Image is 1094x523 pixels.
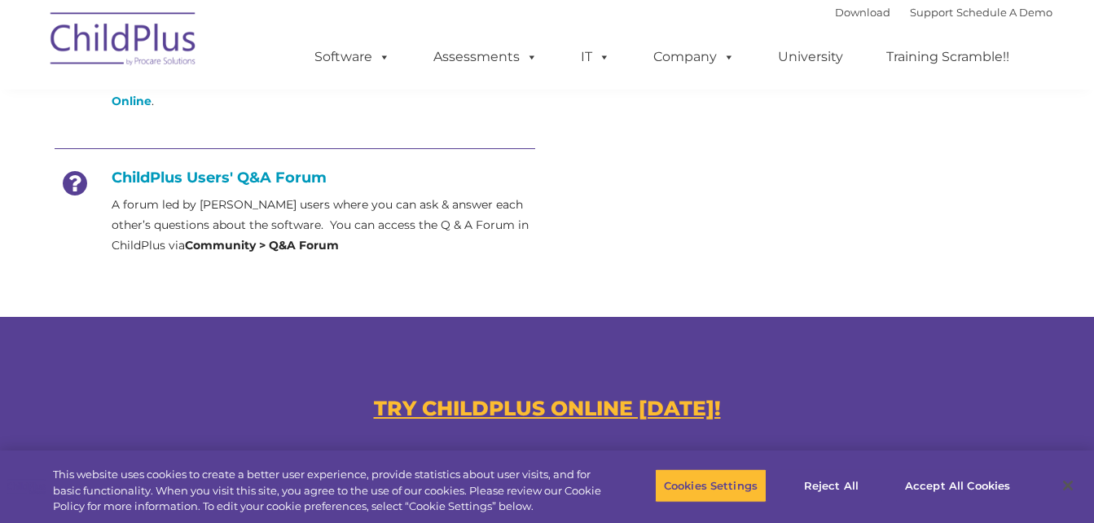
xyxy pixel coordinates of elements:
[835,6,890,19] a: Download
[655,468,767,503] button: Cookies Settings
[637,41,751,73] a: Company
[55,169,535,187] h4: ChildPlus Users' Q&A Forum
[780,468,882,503] button: Reject All
[185,238,339,253] strong: Community > Q&A Forum
[896,468,1019,503] button: Accept All Cookies
[956,6,1052,19] a: Schedule A Demo
[835,6,1052,19] font: |
[298,41,406,73] a: Software
[374,396,721,420] a: TRY CHILDPLUS ONLINE [DATE]!
[762,41,859,73] a: University
[42,1,205,82] img: ChildPlus by Procare Solutions
[910,6,953,19] a: Support
[565,41,626,73] a: IT
[53,467,602,515] div: This website uses cookies to create a better user experience, provide statistics about user visit...
[112,195,535,256] p: A forum led by [PERSON_NAME] users where you can ask & answer each other’s questions about the so...
[870,41,1026,73] a: Training Scramble!!
[1050,468,1086,503] button: Close
[417,41,554,73] a: Assessments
